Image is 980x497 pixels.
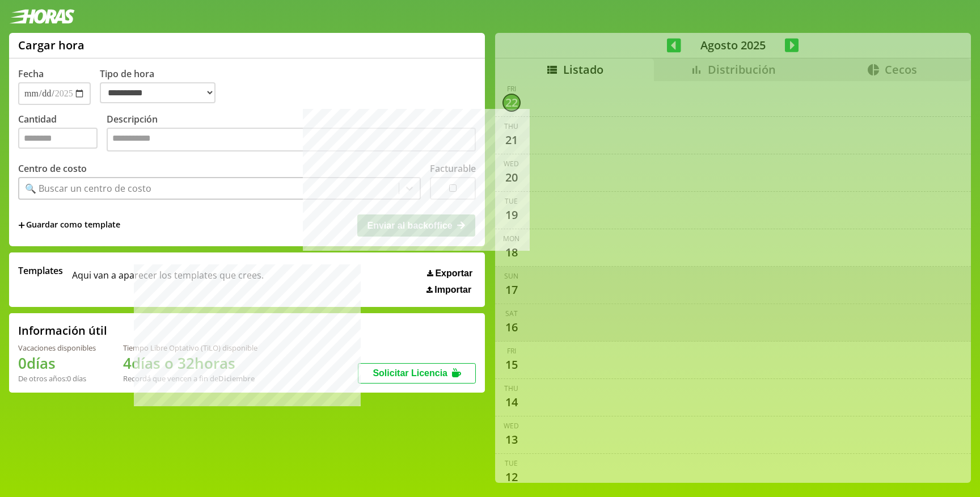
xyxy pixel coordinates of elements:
[25,182,151,195] div: 🔍 Buscar un centro de costo
[18,343,96,353] div: Vacaciones disponibles
[72,264,264,295] span: Aqui van a aparecer los templates que crees.
[18,37,85,53] h1: Cargar hora
[373,368,447,378] span: Solicitar Licencia
[18,219,120,231] span: +Guardar como template
[18,264,63,277] span: Templates
[123,373,257,384] div: Recordá que vencen a fin de
[107,113,476,154] label: Descripción
[123,353,257,373] h1: 4 días o 32 horas
[218,373,255,384] b: Diciembre
[123,343,257,353] div: Tiempo Libre Optativo (TiLO) disponible
[18,219,25,231] span: +
[18,68,44,80] label: Fecha
[18,128,98,149] input: Cantidad
[100,82,216,103] select: Tipo de hora
[18,323,107,338] h2: Información útil
[424,268,476,279] button: Exportar
[18,373,96,384] div: De otros años: 0 días
[434,285,471,295] span: Importar
[358,363,476,384] button: Solicitar Licencia
[435,268,472,279] span: Exportar
[100,68,225,105] label: Tipo de hora
[18,113,107,154] label: Cantidad
[9,9,75,24] img: logotipo
[107,128,476,151] textarea: Descripción
[430,162,476,175] label: Facturable
[18,353,96,373] h1: 0 días
[18,162,87,175] label: Centro de costo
